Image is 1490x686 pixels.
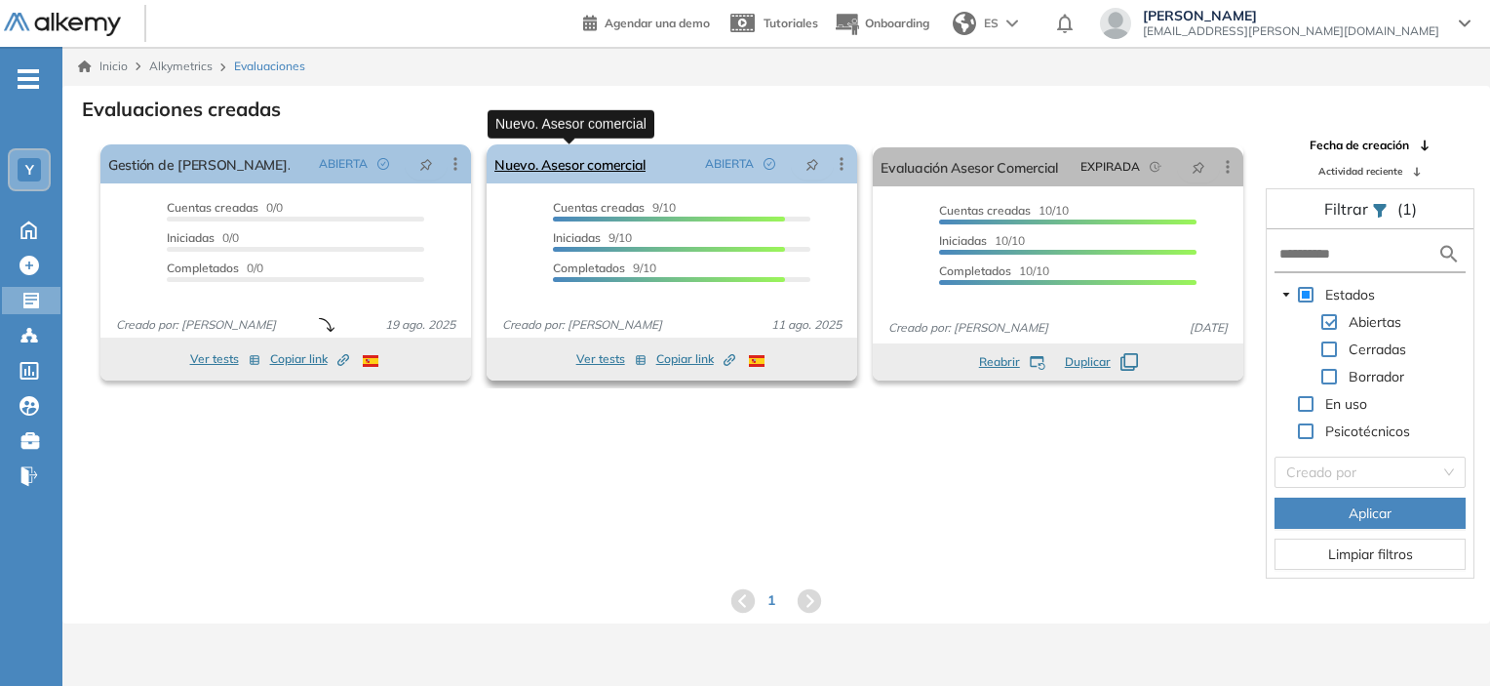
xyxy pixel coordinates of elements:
img: world [953,12,976,35]
span: Filtrar [1324,199,1372,219]
span: Alkymetrics [149,59,213,73]
span: Y [25,162,34,178]
span: Reabrir [979,353,1020,371]
span: Iniciadas [939,233,987,248]
span: 9/10 [553,261,656,275]
span: Completados [939,263,1011,278]
span: Iniciadas [553,230,601,245]
span: check-circle [377,158,389,170]
span: Actividad reciente [1318,164,1402,179]
span: 10/10 [939,233,1025,248]
span: 9/10 [553,200,676,215]
a: Inicio [78,58,128,75]
span: pushpin [419,156,433,172]
img: arrow [1006,20,1018,27]
img: search icon [1437,242,1461,266]
span: Creado por: [PERSON_NAME] [494,316,670,334]
a: Nuevo. Asesor comercial [494,144,646,183]
span: [PERSON_NAME] [1143,8,1439,23]
span: 9/10 [553,230,632,245]
span: ABIERTA [705,155,754,173]
img: ESP [363,355,378,367]
span: Cuentas creadas [553,200,645,215]
span: Borrador [1349,368,1404,385]
a: Agendar una demo [583,10,710,33]
span: 0/0 [167,261,263,275]
span: Completados [167,261,239,275]
img: ESP [749,355,765,367]
button: Reabrir [979,353,1045,371]
span: pushpin [805,156,819,172]
span: 11 ago. 2025 [764,316,849,334]
span: Limpiar filtros [1328,544,1413,565]
span: Tutoriales [764,16,818,30]
span: Fecha de creación [1310,137,1409,154]
span: Completados [553,261,625,275]
a: Gestión de [PERSON_NAME]. [108,144,290,183]
span: Onboarding [865,16,929,30]
span: 1 [767,590,775,611]
button: pushpin [1177,151,1220,182]
img: Logo [4,13,121,37]
span: (1) [1397,197,1417,221]
span: 10/10 [939,203,1069,218]
span: Aplicar [1349,503,1392,524]
button: Limpiar filtros [1274,539,1466,570]
span: Copiar link [270,350,349,368]
span: En uso [1321,392,1371,416]
span: [DATE] [1182,319,1235,337]
span: Borrador [1345,365,1408,388]
span: 10/10 [939,263,1049,278]
span: caret-down [1281,290,1291,300]
span: ABIERTA [319,155,368,173]
span: Iniciadas [167,230,215,245]
button: Ver tests [576,347,647,371]
span: Agendar una demo [605,16,710,30]
span: field-time [1150,161,1161,173]
span: Estados [1325,286,1375,303]
span: Psicotécnicos [1321,420,1414,443]
span: Cuentas creadas [167,200,258,215]
button: pushpin [405,148,448,180]
div: Nuevo. Asesor comercial [488,109,654,138]
span: Creado por: [PERSON_NAME] [881,319,1056,337]
button: Aplicar [1274,498,1466,529]
span: Cerradas [1349,341,1406,358]
span: Copiar link [656,350,735,368]
button: Ver tests [190,347,260,371]
h3: Evaluaciones creadas [82,98,281,121]
span: 19 ago. 2025 [377,316,463,334]
span: 0/0 [167,230,239,245]
span: Abiertas [1349,313,1401,331]
span: EXPIRADA [1080,158,1140,176]
span: En uso [1325,395,1367,413]
span: Abiertas [1345,310,1405,334]
span: [EMAIL_ADDRESS][PERSON_NAME][DOMAIN_NAME] [1143,23,1439,39]
span: Evaluaciones [234,58,305,75]
span: Psicotécnicos [1325,423,1410,440]
a: Evaluación Asesor Comercial [881,147,1058,186]
span: check-circle [764,158,775,170]
button: Onboarding [834,3,929,45]
span: Duplicar [1065,353,1111,371]
span: Estados [1321,283,1379,306]
button: Duplicar [1065,353,1138,371]
i: - [18,77,39,81]
span: ES [984,15,999,32]
span: Creado por: [PERSON_NAME] [108,316,284,334]
button: Copiar link [656,347,735,371]
button: pushpin [791,148,834,180]
span: pushpin [1192,159,1205,175]
span: Cerradas [1345,338,1410,361]
span: Cuentas creadas [939,203,1031,218]
span: 0/0 [167,200,283,215]
button: Copiar link [270,347,349,371]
